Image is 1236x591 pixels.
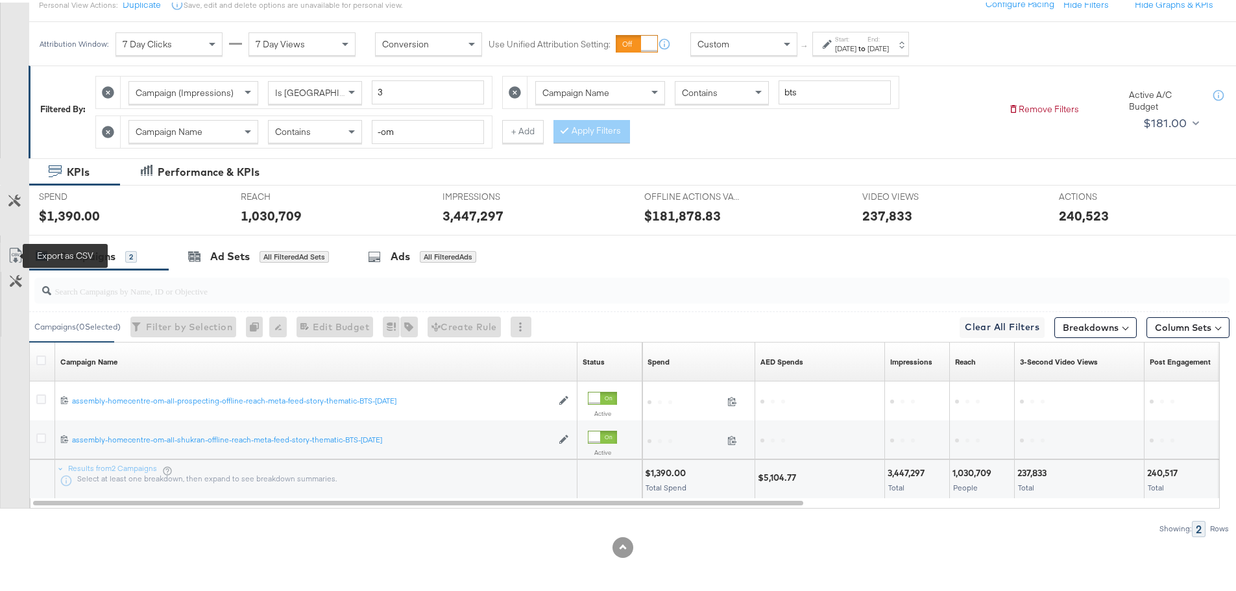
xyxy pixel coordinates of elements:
span: SPEND [39,188,136,200]
a: Your campaign name. [60,354,117,365]
div: $1,390.00 [645,464,690,477]
div: $181.00 [1143,111,1187,130]
a: The total amount spent to date. [648,354,670,365]
div: Spend [648,354,670,365]
label: Active [588,407,617,415]
div: $1,390.00 [39,204,100,223]
a: The number of times your video was viewed for 3 seconds or more. [1020,354,1098,365]
div: 240,523 [1059,204,1109,223]
div: 0 [246,314,269,335]
div: KPIs [67,162,90,177]
div: Ads [391,247,410,261]
label: Active [588,446,617,454]
div: Attribution Window: [39,37,109,46]
div: 1,030,709 [241,204,302,223]
label: Start: [835,32,856,41]
a: 3.6725 [760,354,803,365]
button: $181.00 [1138,110,1202,131]
input: Search Campaigns by Name, ID or Objective [51,271,1120,296]
div: [DATE] [835,41,856,51]
div: 240,517 [1147,464,1181,477]
span: People [953,480,978,490]
div: 237,833 [1017,464,1050,477]
div: Active A/C Budget [1129,86,1200,110]
span: Total [888,480,904,490]
button: Breakdowns [1054,315,1137,335]
span: Contains [682,84,718,96]
div: 1,030,709 [952,464,995,477]
input: Enter a search term [779,78,891,102]
div: $5,104.77 [758,469,800,481]
span: Contains [275,123,311,135]
a: Shows the current state of your Ad Campaign. [583,354,605,365]
div: $181,878.83 [644,204,721,223]
div: Post Engagement [1150,354,1211,365]
div: Campaigns ( 0 Selected) [34,319,121,330]
span: Total [1018,480,1034,490]
div: AED Spends [760,354,803,365]
a: assembly-homecentre-om-all-prospecting-offline-reach-meta-feed-story-thematic-BTS-[DATE] [72,393,552,404]
div: 2 [125,248,137,260]
label: Use Unified Attribution Setting: [489,36,611,48]
div: All Filtered Ads [420,248,476,260]
span: 7 Day Clicks [123,36,172,47]
strong: to [856,41,867,51]
div: Status [583,354,605,365]
button: + Add [502,117,544,141]
span: OFFLINE ACTIONS VALUE [644,188,742,200]
div: 3-Second Video Views [1020,354,1098,365]
a: The number of times your ad was served. On mobile apps an ad is counted as served the first time ... [890,354,932,365]
div: Performance & KPIs [158,162,260,177]
span: Campaign (Impressions) [136,84,234,96]
span: Conversion [382,36,429,47]
span: VIDEO VIEWS [862,188,960,200]
input: Enter a number [372,78,484,102]
span: Is [GEOGRAPHIC_DATA] [275,84,374,96]
div: 3,447,297 [888,464,928,477]
div: Impressions [890,354,932,365]
span: 7 Day Views [256,36,305,47]
div: Filtered By: [40,101,86,113]
div: Reach [955,354,976,365]
a: assembly-homecentre-om-all-shukran-offline-reach-meta-feed-story-thematic-BTS-[DATE] [72,432,552,443]
div: 2 [1192,518,1206,535]
div: 237,833 [862,204,912,223]
div: All Filtered Ad Sets [260,248,329,260]
a: The number of people your ad was served to. [955,354,976,365]
button: Remove Filters [1008,101,1079,113]
a: The number of actions related to your Page's posts as a result of your ad. [1150,354,1211,365]
button: Clear All Filters [960,315,1045,335]
span: Total [1148,480,1164,490]
input: Enter a search term [372,117,484,141]
label: End: [867,32,889,41]
span: IMPRESSIONS [442,188,540,200]
div: Campaigns [58,247,115,261]
div: Campaign Name [60,354,117,365]
div: [DATE] [867,41,889,51]
div: Ad Sets [210,247,250,261]
button: Column Sets [1146,315,1230,335]
div: Showing: [1159,522,1192,531]
span: Total Spend [646,480,686,490]
span: Campaign Name [542,84,609,96]
span: Custom [697,36,729,47]
span: REACH [241,188,338,200]
span: Clear All Filters [965,317,1039,333]
div: 3,447,297 [442,204,503,223]
span: Campaign Name [136,123,202,135]
span: ACTIONS [1059,188,1156,200]
span: ↑ [799,42,811,46]
div: Rows [1209,522,1230,531]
